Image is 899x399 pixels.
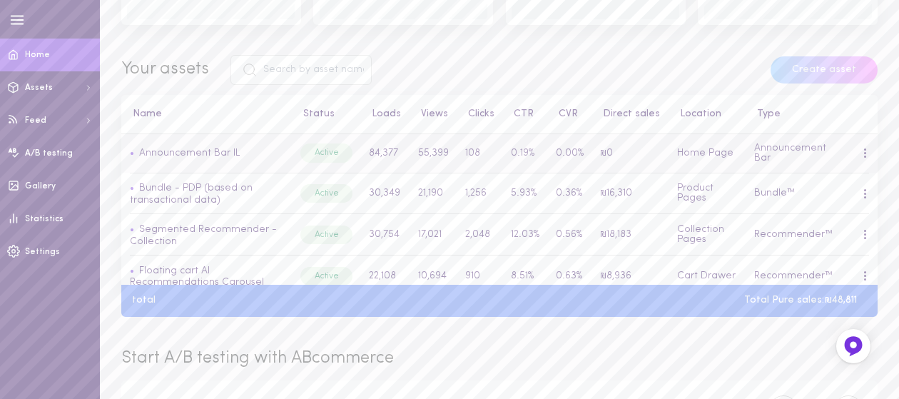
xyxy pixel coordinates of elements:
span: Start A/B testing with ABcommerce [121,350,394,367]
td: 108 [457,134,502,173]
td: 0.56% [548,214,592,256]
button: Type [750,109,781,119]
td: 21,190 [410,173,457,214]
span: • [130,266,134,276]
div: Active [300,184,352,203]
td: ₪16,310 [592,173,669,214]
td: 12.03% [502,214,547,256]
a: Bundle - PDP (based on transactional data) [130,183,253,206]
td: 22,108 [361,256,410,297]
span: Home [25,51,50,59]
td: 8.51% [502,256,547,297]
button: Location [673,109,721,119]
span: • [130,224,134,235]
td: 17,021 [410,214,457,256]
span: Home Page [677,148,733,158]
a: Announcement Bar IL [139,148,240,158]
span: Your assets [121,61,209,78]
span: Recommender™ [754,229,833,240]
td: 0.63% [548,256,592,297]
span: Assets [25,84,53,92]
div: Total Pure sales: ₪48,811 [733,296,868,305]
button: Status [296,109,335,119]
td: 1,256 [457,173,502,214]
button: Clicks [461,109,494,119]
div: Active [300,267,352,286]
span: Feed [25,116,46,125]
td: 2,048 [457,214,502,256]
span: Cart Drawer [677,271,736,281]
span: Bundle™ [754,188,795,198]
span: A/B testing [25,149,73,158]
span: Product Pages [677,183,713,203]
td: 910 [457,256,502,297]
td: ₪18,183 [592,214,669,256]
td: ₪0 [592,134,669,173]
button: CVR [552,109,578,119]
a: Segmented Recommender - Collection [130,224,277,247]
td: 30,754 [361,214,410,256]
span: Announcement Bar [754,143,826,163]
span: Statistics [25,215,64,223]
td: 0.36% [548,173,592,214]
button: Name [126,109,162,119]
span: • [130,183,134,193]
td: 84,377 [361,134,410,173]
button: CTR [507,109,534,119]
button: Views [414,109,448,119]
a: Floating cart AI Recommendations Carousel [130,266,264,288]
td: ₪8,936 [592,256,669,297]
div: Active [300,143,352,162]
div: total [121,296,166,305]
span: • [130,148,134,158]
td: 30,349 [361,173,410,214]
a: Announcement Bar IL [134,148,240,158]
span: Settings [25,248,60,256]
img: Feedback Button [843,335,864,357]
td: 0.00% [548,134,592,173]
button: Direct sales [596,109,660,119]
td: 10,694 [410,256,457,297]
button: Create asset [771,56,878,84]
button: Loads [365,109,401,119]
td: 55,399 [410,134,457,173]
span: Gallery [25,182,56,191]
td: 5.93% [502,173,547,214]
span: Collection Pages [677,224,724,245]
span: Recommender™ [754,271,833,281]
div: Active [300,226,352,244]
input: Search by asset name or ID [230,55,372,85]
td: 0.19% [502,134,547,173]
